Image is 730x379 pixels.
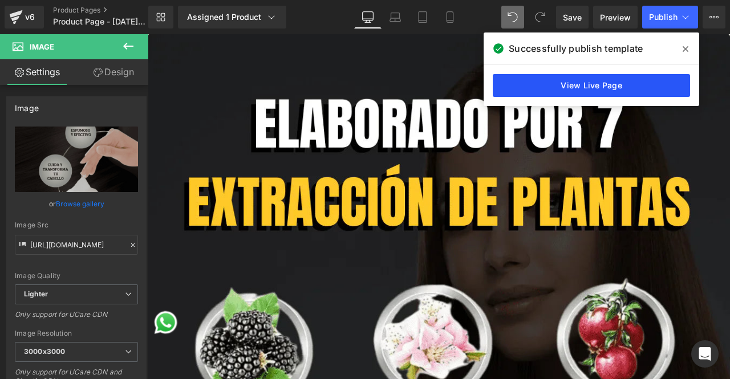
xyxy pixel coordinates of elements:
div: Open Intercom Messenger [691,340,719,368]
div: Only support for UCare CDN [15,310,138,327]
button: Redo [529,6,551,28]
a: Design [76,59,151,85]
div: Assigned 1 Product [187,11,277,23]
div: Image Src [15,221,138,229]
span: Successfully publish template [509,42,643,55]
a: Preview [593,6,638,28]
a: Browse gallery [56,194,104,214]
div: v6 [23,10,37,25]
b: 3000x3000 [24,347,65,356]
a: v6 [5,6,44,28]
button: More [703,6,725,28]
span: Image [30,42,54,51]
a: Laptop [382,6,409,28]
a: New Library [148,6,173,28]
span: Product Page - [DATE] 12:53:52 [53,17,145,26]
input: Link [15,235,138,255]
span: Publish [649,13,678,22]
div: Image [15,97,39,113]
a: Product Pages [53,6,167,15]
div: Image Quality [15,272,138,280]
a: Tablet [409,6,436,28]
span: Preview [600,11,631,23]
a: Mobile [436,6,464,28]
b: Lighter [24,290,48,298]
button: Undo [501,6,524,28]
a: Send a message via WhatsApp [6,326,37,357]
div: Open WhatsApp chat [6,326,37,357]
div: or [15,198,138,210]
a: View Live Page [493,74,690,97]
a: Desktop [354,6,382,28]
div: Image Resolution [15,329,138,337]
span: Save [563,11,582,23]
button: Publish [642,6,698,28]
